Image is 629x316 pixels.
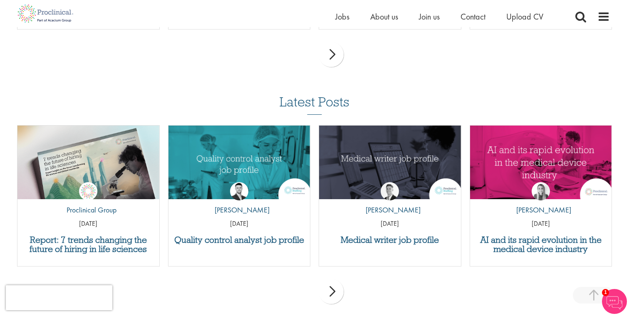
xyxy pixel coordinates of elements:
a: Link to a post [168,126,310,199]
a: Quality control analyst job profile [173,235,306,244]
h3: Latest Posts [280,95,349,115]
a: About us [370,11,398,22]
a: Link to a post [17,126,159,199]
p: [PERSON_NAME] [208,205,270,215]
a: Upload CV [506,11,543,22]
p: [DATE] [319,219,461,229]
p: Proclinical Group [60,205,116,215]
a: AI and its rapid evolution in the medical device industry [474,235,608,254]
a: George Watson [PERSON_NAME] [359,182,421,220]
p: [DATE] [17,219,159,229]
img: George Watson [381,182,399,200]
a: Contact [461,11,485,22]
p: [PERSON_NAME] [359,205,421,215]
p: [DATE] [470,219,612,229]
span: 1 [602,289,609,296]
a: Proclinical Group Proclinical Group [60,182,116,220]
img: Proclinical Group [79,182,97,200]
a: Hannah Burke [PERSON_NAME] [510,182,571,220]
p: [PERSON_NAME] [510,205,571,215]
img: quality control analyst job profile [168,126,310,199]
img: AI and Its Impact on the Medical Device Industry | Proclinical [470,126,612,199]
a: Medical writer job profile [323,235,457,244]
a: Joshua Godden [PERSON_NAME] [208,182,270,220]
p: [DATE] [168,219,310,229]
img: Joshua Godden [230,182,248,200]
iframe: reCAPTCHA [6,285,112,310]
img: Chatbot [602,289,627,314]
img: Hannah Burke [532,182,550,200]
a: Link to a post [470,126,612,199]
a: Join us [419,11,440,22]
a: Report: 7 trends changing the future of hiring in life sciences [22,235,155,254]
div: next [319,42,344,67]
a: Link to a post [319,126,461,199]
div: next [319,279,344,304]
img: Medical writer job profile [319,126,461,199]
a: Jobs [335,11,349,22]
img: Proclinical: Life sciences hiring trends report 2025 [17,126,159,205]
